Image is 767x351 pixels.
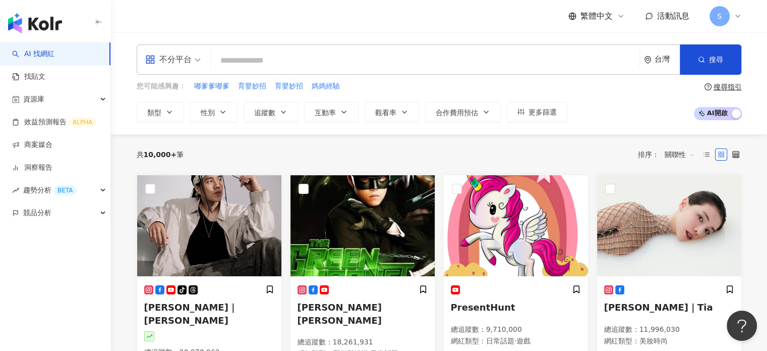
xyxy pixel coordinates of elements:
button: 追蹤數 [244,102,298,122]
div: 台灣 [655,55,680,64]
button: 搜尋 [680,44,741,75]
span: S [717,11,722,22]
span: 追蹤數 [254,109,275,117]
span: [PERSON_NAME] [PERSON_NAME] [298,302,382,325]
span: [PERSON_NAME]｜[PERSON_NAME] [144,302,238,325]
div: 搜尋指引 [714,83,742,91]
div: BETA [53,185,77,195]
span: PresentHunt [451,302,515,313]
div: 不分平台 [145,52,192,68]
button: 媽媽經驗 [311,81,340,92]
span: 搜尋 [709,56,723,64]
span: question-circle [704,83,712,90]
span: 互動率 [315,109,336,117]
a: 找貼文 [12,72,45,82]
span: rise [12,187,19,194]
span: 競品分析 [23,202,51,224]
button: 嘟爹爹嘟爹 [194,81,230,92]
span: 類型 [147,109,161,117]
span: 合作費用預估 [436,109,478,117]
span: 媽媽經驗 [312,81,340,91]
span: 您可能感興趣： [137,81,186,91]
span: 美妝時尚 [639,337,668,345]
span: appstore [145,55,155,65]
span: 關聯性 [665,146,695,163]
span: 活動訊息 [657,11,689,21]
iframe: Help Scout Beacon - Open [727,311,757,341]
div: 排序： [638,146,700,163]
p: 總追蹤數 ： 11,996,030 [604,325,734,335]
span: 更多篩選 [528,108,557,116]
button: 育嬰妙招 [274,81,304,92]
a: 效益預測報告ALPHA [12,117,96,127]
a: 商案媒合 [12,140,52,150]
span: 育嬰妙招 [275,81,303,91]
span: 繁體中文 [580,11,613,22]
p: 總追蹤數 ： 18,261,931 [298,337,428,347]
img: KOL Avatar [290,175,435,276]
span: 育嬰妙招 [238,81,266,91]
span: 10,000+ [144,151,177,159]
a: 洞察報告 [12,163,52,173]
p: 網紅類型 ： [604,336,734,346]
span: 趨勢分析 [23,179,77,202]
img: KOL Avatar [137,175,281,276]
button: 觀看率 [365,102,419,122]
span: 嘟爹爹嘟爹 [194,81,229,91]
button: 性別 [190,102,238,122]
div: 共 筆 [137,151,184,159]
span: [PERSON_NAME]｜Tia [604,302,713,313]
a: searchAI 找網紅 [12,49,54,59]
button: 類型 [137,102,184,122]
span: · [514,337,516,345]
img: logo [8,13,62,33]
button: 合作費用預估 [425,102,501,122]
p: 網紅類型 ： [451,336,581,346]
img: KOL Avatar [444,175,588,276]
span: 日常話題 [486,337,514,345]
span: 性別 [201,109,215,117]
span: environment [644,56,652,64]
span: 觀看率 [375,109,396,117]
span: 資源庫 [23,88,44,111]
span: 遊戲 [516,337,530,345]
button: 育嬰妙招 [238,81,267,92]
img: KOL Avatar [597,175,741,276]
button: 互動率 [304,102,359,122]
button: 更多篩選 [507,102,567,122]
p: 總追蹤數 ： 9,710,000 [451,325,581,335]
